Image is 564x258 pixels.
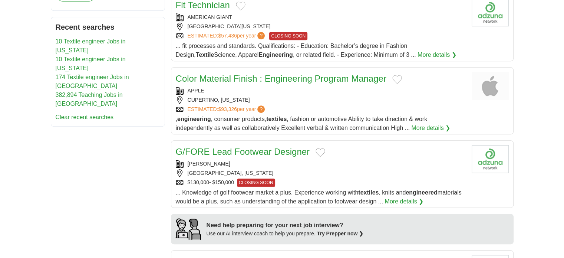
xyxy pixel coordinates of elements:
span: ? [257,105,265,113]
div: $130,000- $150,000 [176,179,466,187]
div: Need help preparing for your next job interview? [207,221,364,230]
img: Company logo [472,145,509,173]
strong: Engineering [258,52,293,58]
a: 10 Textile engineer Jobs in [US_STATE] [56,38,126,53]
span: ? [257,32,265,39]
div: CUPERTINO, [US_STATE] [176,96,466,104]
span: ... Knowledge of golf footwear market a plus. Experience working with , knits and materials would... [176,189,462,205]
img: Apple logo [472,72,509,100]
strong: engineered [406,189,437,196]
button: Add to favorite jobs [316,148,325,157]
span: $57,436 [218,33,237,39]
a: Color Material Finish : Engineering Program Manager [176,74,386,84]
a: ESTIMATED:$57,436per year? [188,32,267,40]
a: 174 Textile engineer Jobs in [GEOGRAPHIC_DATA] [56,74,129,89]
strong: textiles [266,116,287,122]
span: , , consumer products, , fashion or automotive Ability to take direction & work independently as ... [176,116,428,131]
div: [GEOGRAPHIC_DATA], [US_STATE] [176,169,466,177]
a: More details ❯ [385,197,423,206]
a: 382,894 Teaching Jobs in [GEOGRAPHIC_DATA] [56,92,123,107]
strong: Textile [196,52,214,58]
h2: Recent searches [56,22,160,33]
div: AMERICAN GIANT [176,13,466,21]
a: More details ❯ [411,124,450,133]
button: Add to favorite jobs [236,1,245,10]
div: [GEOGRAPHIC_DATA][US_STATE] [176,23,466,30]
strong: engineering [177,116,211,122]
a: G/FORE Lead Footwear Designer [176,147,310,157]
a: ESTIMATED:$93,326per year? [188,105,267,113]
a: Clear recent searches [56,114,114,120]
span: CLOSING SOON [269,32,307,40]
button: Add to favorite jobs [392,75,402,84]
a: APPLE [188,88,204,94]
span: ... fit processes and standards. Qualifications: - Education: Bachelor’s degree in Fashion Design... [176,43,416,58]
span: $93,326 [218,106,237,112]
span: CLOSING SOON [237,179,275,187]
a: 10 Textile engineer Jobs in [US_STATE] [56,56,126,71]
a: More details ❯ [418,50,456,59]
strong: textiles [358,189,379,196]
div: Use our AI interview coach to help you prepare. [207,230,364,238]
a: Try Prepper now ❯ [317,231,364,236]
div: [PERSON_NAME] [176,160,466,168]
